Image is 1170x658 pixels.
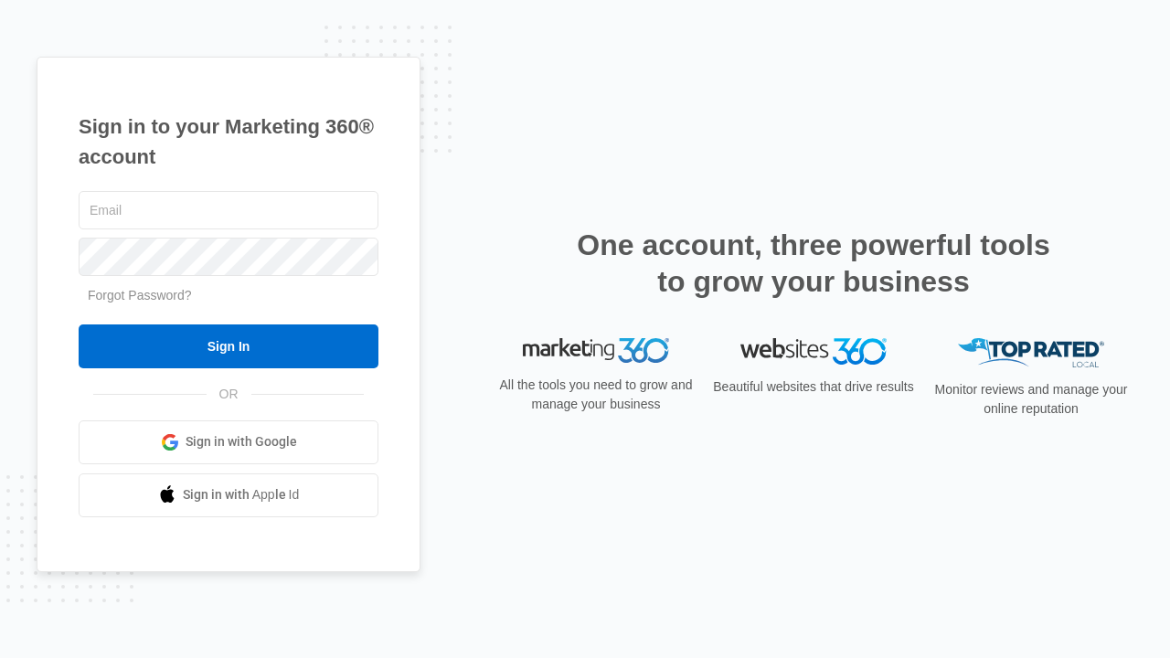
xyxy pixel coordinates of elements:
[186,432,297,451] span: Sign in with Google
[929,380,1133,419] p: Monitor reviews and manage your online reputation
[207,385,251,404] span: OR
[571,227,1056,300] h2: One account, three powerful tools to grow your business
[79,324,378,368] input: Sign In
[79,420,378,464] a: Sign in with Google
[88,288,192,302] a: Forgot Password?
[79,191,378,229] input: Email
[183,485,300,504] span: Sign in with Apple Id
[494,376,698,414] p: All the tools you need to grow and manage your business
[523,338,669,364] img: Marketing 360
[958,338,1104,368] img: Top Rated Local
[711,377,916,397] p: Beautiful websites that drive results
[79,111,378,172] h1: Sign in to your Marketing 360® account
[79,473,378,517] a: Sign in with Apple Id
[740,338,887,365] img: Websites 360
